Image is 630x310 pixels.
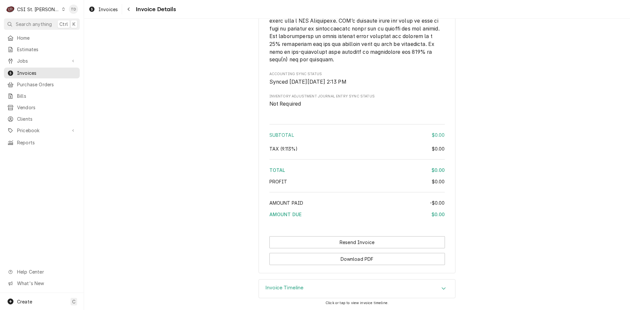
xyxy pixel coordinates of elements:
div: Amount Due [269,211,445,218]
div: Amount Paid [269,199,445,206]
div: Profit [269,178,445,185]
div: TD [69,5,78,14]
a: Bills [4,91,80,101]
span: Ctrl [59,21,68,28]
a: Go to What's New [4,278,80,289]
button: Accordion Details Expand Trigger [259,279,455,298]
a: Clients [4,114,80,124]
div: -$0.00 [430,199,445,206]
span: Profit [269,179,287,184]
span: Tax ( 9.113% ) [269,146,298,152]
span: Inventory Adjustment Journal Entry Sync Status [269,100,445,108]
div: Button Group Row [269,248,445,265]
span: Vendors [17,104,76,111]
a: Invoices [4,68,80,78]
a: Go to Jobs [4,55,80,66]
div: Button Group [269,236,445,265]
span: Accounting Sync Status [269,78,445,86]
span: Home [17,34,76,41]
div: $0.00 [432,178,445,185]
span: Reports [17,139,76,146]
div: CSI St. [PERSON_NAME] [17,6,60,13]
div: Subtotal [269,132,445,138]
a: Go to Pricebook [4,125,80,136]
span: Pricebook [17,127,67,134]
div: Button Group Row [269,236,445,248]
span: Not Required [269,101,301,107]
div: Accordion Header [259,279,455,298]
span: Jobs [17,57,67,64]
div: $0.00 [432,132,445,138]
div: Invoice Timeline [259,279,455,298]
span: Help Center [17,268,76,275]
span: What's New [17,280,76,287]
a: Estimates [4,44,80,55]
span: Estimates [17,46,76,53]
span: Create [17,299,32,304]
div: $0.00 [431,211,445,218]
span: Total [269,167,285,173]
button: Download PDF [269,253,445,265]
div: Tim Devereux's Avatar [69,5,78,14]
button: Resend Invoice [269,236,445,248]
span: C [72,298,75,305]
a: Invoices [86,4,120,15]
div: $0.00 [432,145,445,152]
button: Search anythingCtrlK [4,18,80,30]
span: Clients [17,115,76,122]
span: Accounting Sync Status [269,72,445,77]
div: $0.00 [431,167,445,174]
span: Inventory Adjustment Journal Entry Sync Status [269,94,445,99]
span: Amount Due [269,212,302,217]
div: C [6,5,15,14]
span: Purchase Orders [17,81,76,88]
div: Accounting Sync Status [269,72,445,86]
h3: Invoice Timeline [265,285,304,291]
span: Amount Paid [269,200,304,206]
span: Click or tap to view invoice timeline. [325,301,388,305]
span: Invoices [98,6,118,13]
span: Invoice Details [134,5,176,14]
div: Tax [269,145,445,152]
div: Total [269,167,445,174]
div: CSI St. Louis's Avatar [6,5,15,14]
a: Home [4,32,80,43]
span: Search anything [16,21,52,28]
span: Synced [DATE][DATE] 2:13 PM [269,79,346,85]
div: Inventory Adjustment Journal Entry Sync Status [269,94,445,108]
span: Bills [17,93,76,99]
a: Vendors [4,102,80,113]
span: Subtotal [269,132,294,138]
button: Navigate back [123,4,134,14]
span: K [73,21,75,28]
div: Amount Summary [269,122,445,222]
a: Reports [4,137,80,148]
a: Go to Help Center [4,266,80,277]
a: Purchase Orders [4,79,80,90]
span: Invoices [17,70,76,76]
